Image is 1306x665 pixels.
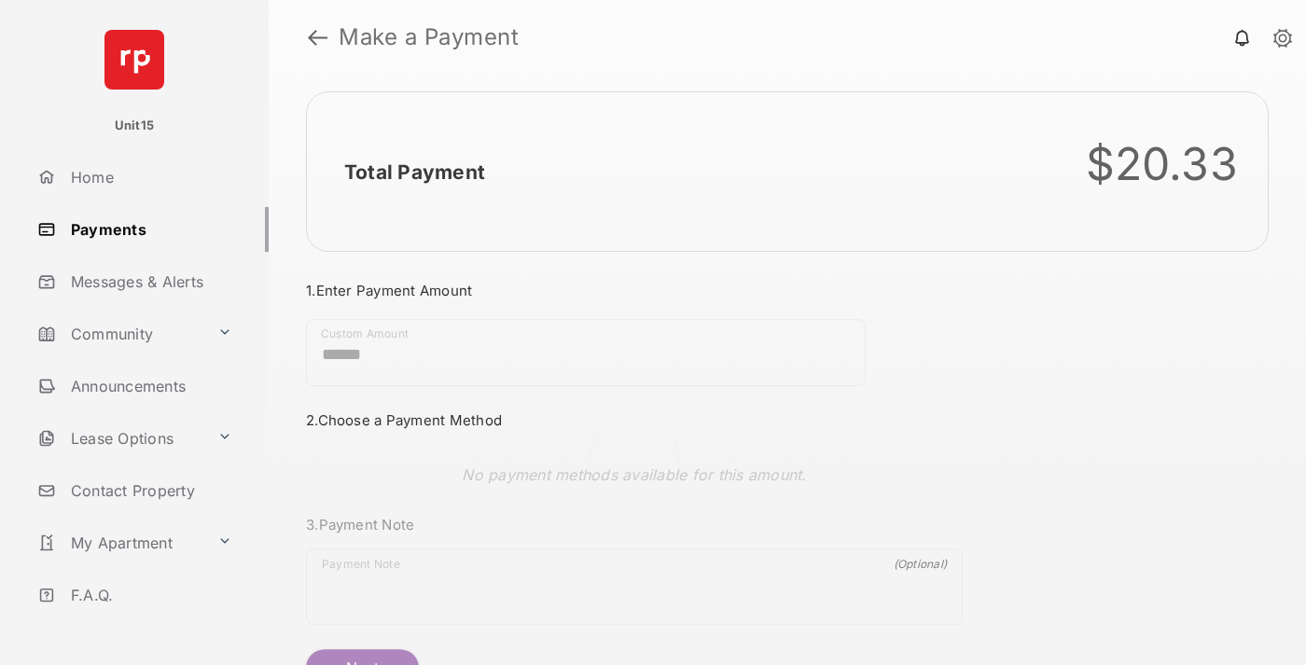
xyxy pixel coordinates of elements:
strong: Make a Payment [339,26,519,48]
a: Home [30,155,269,200]
h3: 2. Choose a Payment Method [306,411,963,429]
img: svg+xml;base64,PHN2ZyB4bWxucz0iaHR0cDovL3d3dy53My5vcmcvMjAwMC9zdmciIHdpZHRoPSI2NCIgaGVpZ2h0PSI2NC... [104,30,164,90]
a: Contact Property [30,468,269,513]
a: Community [30,312,210,356]
h3: 3. Payment Note [306,516,963,533]
a: Messages & Alerts [30,259,269,304]
div: $20.33 [1086,137,1239,191]
p: Unit15 [115,117,155,135]
a: Announcements [30,364,269,409]
a: My Apartment [30,520,210,565]
h2: Total Payment [344,160,485,184]
h3: 1. Enter Payment Amount [306,282,963,299]
a: Payments [30,207,269,252]
a: Lease Options [30,416,210,461]
a: F.A.Q. [30,573,269,617]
